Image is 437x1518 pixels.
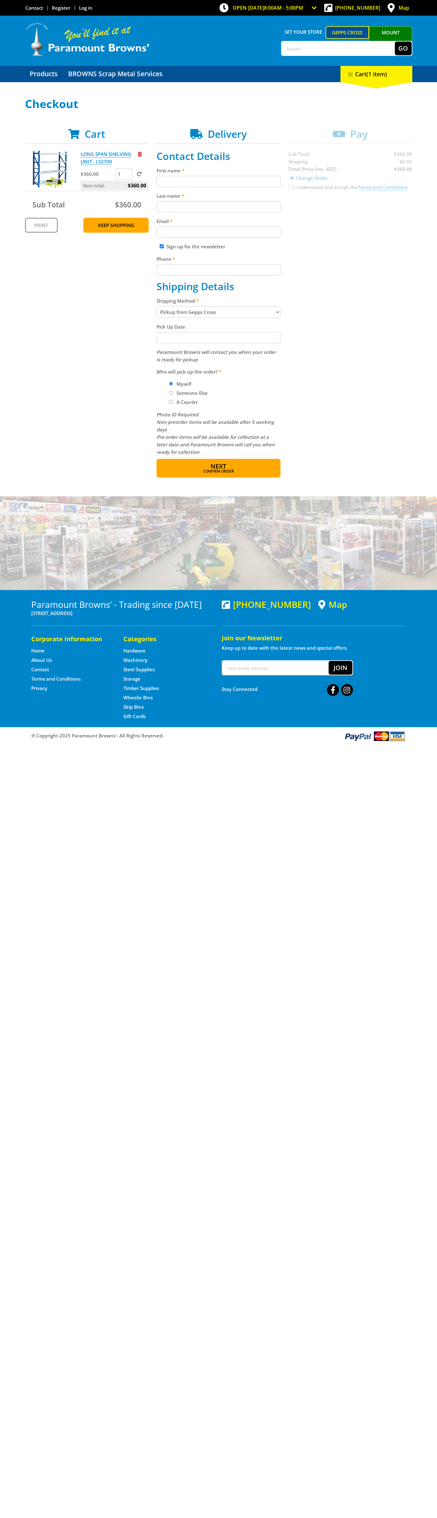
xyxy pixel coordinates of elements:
p: $360.00 [81,170,114,178]
button: Go [395,42,412,55]
a: Go to the Privacy page [31,685,47,692]
span: $360.00 [115,200,141,210]
a: Go to the Terms and Conditions page [31,676,81,682]
p: Item total: [81,181,149,190]
a: Go to the Hardware page [123,647,146,654]
label: Who will pick up the order? [156,368,281,375]
a: Go to the registration page [52,5,70,11]
button: Next Confirm order [156,459,281,478]
a: Print [25,218,58,233]
a: LONG SPAN SHELVING UNIT - LS2700 [81,151,131,165]
span: Sub Total [32,200,65,210]
a: Go to the Gift Cards page [123,713,146,720]
a: Go to the Steel Supplies page [123,666,155,673]
a: Go to the Storage page [123,676,141,682]
label: Email [156,217,281,225]
input: Please enter your last name. [156,201,281,212]
span: Set your store [281,26,326,37]
label: Someone Else [174,388,210,398]
span: OPEN [DATE] [233,4,303,11]
input: Your email address [222,661,329,675]
input: Please select who will pick up the order. [169,382,173,386]
a: Keep Shopping [83,218,149,233]
label: Last name [156,192,281,200]
a: Go to the Contact page [25,5,43,11]
input: Please select a pick up date. [156,332,281,343]
img: Paramount Browns' [25,22,150,57]
span: Confirm order [170,469,267,473]
input: Please enter your telephone number. [156,264,281,275]
h1: Checkout [25,98,412,110]
input: Please select who will pick up the order. [169,400,173,404]
a: Go to the Products page [25,66,62,82]
div: Cart [340,66,412,82]
img: PayPal, Mastercard, Visa accepted [344,730,406,742]
span: Next [211,462,226,470]
a: Go to the Machinery page [123,657,147,663]
input: Please select who will pick up the order. [169,391,173,395]
em: Paramount Browns will contact you when your order is ready for pickup [156,349,276,363]
div: Stay Connected [222,682,353,697]
img: LONG SPAN SHELVING UNIT - LS2700 [31,150,68,188]
a: Go to the Timber Supplies page [123,685,159,692]
label: Sign up for the newsletter [166,243,225,250]
h5: Corporate Information [31,635,111,643]
label: Pick Up Date [156,323,281,330]
h5: Join our Newsletter [222,634,406,642]
div: [PHONE_NUMBER] [222,599,311,609]
a: Go to the Wheelie Bins page [123,694,153,701]
input: Search [282,42,395,55]
label: Shipping Method [156,297,281,305]
span: (1 item) [366,70,387,78]
h2: Shipping Details [156,280,281,292]
a: Go to the Skip Bins page [123,704,144,710]
label: Phone [156,255,281,263]
label: A Courier [174,397,200,407]
span: Delivery [208,127,247,141]
h5: Categories [123,635,203,643]
span: Cart [85,127,105,141]
p: Keep up to date with the latest news and special offers. [222,644,406,652]
span: 8:00am - 5:00pm [264,4,303,11]
a: Go to the BROWNS Scrap Metal Services page [63,66,167,82]
input: Please enter your email address. [156,226,281,238]
select: Please select a shipping method. [156,306,281,318]
em: Photo ID Required. Non-preorder items will be available after 5 working days Pre-order items will... [156,411,275,455]
button: Join [329,661,352,675]
p: [STREET_ADDRESS] [31,609,216,617]
a: Go to the Contact page [31,666,49,673]
a: Go to the About Us page [31,657,52,663]
a: Remove from cart [138,151,142,157]
a: Mount [PERSON_NAME] [369,26,412,50]
h2: Contact Details [156,150,281,162]
h3: Paramount Browns' - Trading since [DATE] [31,599,216,609]
a: Go to the Home page [31,647,45,654]
a: Log in [79,5,92,11]
input: Please enter your first name. [156,176,281,187]
a: View a map of Gepps Cross location [318,599,347,610]
label: First name [156,167,281,174]
a: Gepps Cross [325,26,369,39]
span: $360.00 [128,181,146,190]
label: Myself [174,379,193,389]
div: ® Copyright 2025 Paramount Browns'. All Rights Reserved. [25,730,412,742]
